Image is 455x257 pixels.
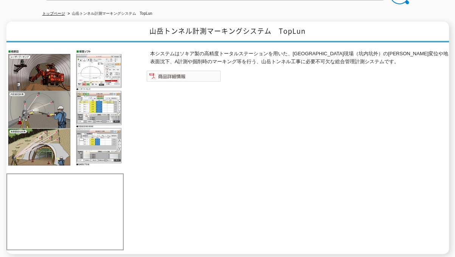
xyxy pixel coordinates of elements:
a: 商品詳細情報システム [146,75,221,81]
p: 本システムはソキア製の高精度トータルステーションを用いた、[GEOGRAPHIC_DATA]現場（坑内坑外）の[PERSON_NAME]変位や地表面沈下、A計測や掘削時のマーキング等を行う、山岳... [150,50,449,66]
li: 山岳トンネル計測マーキングシステム TopLun [66,10,152,18]
a: トップページ [42,11,65,16]
img: 商品詳細情報システム [146,70,221,82]
img: 山岳トンネル計測マーキングシステム TopLun [6,50,124,166]
h1: 山岳トンネル計測マーキングシステム TopLun [6,22,449,42]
